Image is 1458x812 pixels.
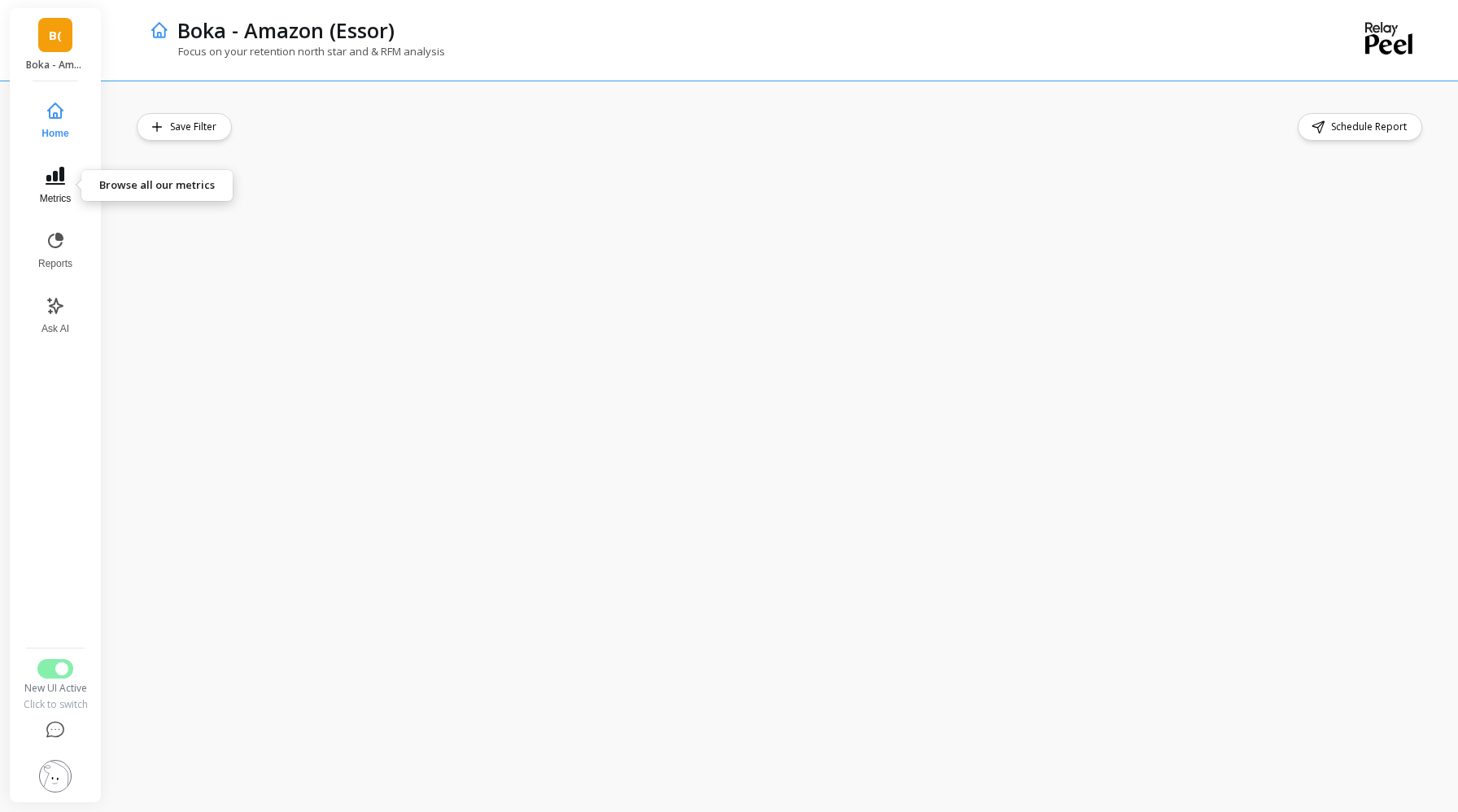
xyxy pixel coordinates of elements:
[170,119,221,135] span: Save Filter
[177,16,395,44] p: Boka - Amazon (Essor)
[39,760,72,792] img: profile picture
[38,257,72,270] span: Reports
[28,156,82,215] button: Metrics
[150,44,445,59] p: Focus on your retention north star and & RFM analysis
[41,322,69,335] span: Ask AI
[37,659,73,679] button: Switch to Legacy UI
[137,154,1425,779] iframe: Omni Embed
[28,221,82,280] button: Reports
[22,750,89,802] button: Settings
[22,698,89,711] div: Click to switch
[22,711,89,750] button: Help
[1331,119,1412,135] span: Schedule Report
[41,127,68,140] span: Home
[137,113,232,141] button: Save Filter
[28,91,82,150] button: Home
[40,192,72,205] span: Metrics
[22,682,89,695] div: New UI Active
[1298,113,1422,141] button: Schedule Report
[26,59,85,72] p: Boka - Amazon (Essor)
[49,26,62,45] span: B(
[28,286,82,345] button: Ask AI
